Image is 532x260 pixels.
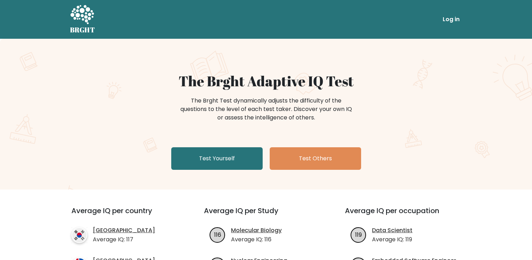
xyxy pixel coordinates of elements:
a: Molecular Biology [231,226,282,235]
a: Data Scientist [372,226,412,235]
h3: Average IQ per Study [204,206,328,223]
a: Test Yourself [171,147,263,170]
a: [GEOGRAPHIC_DATA] [93,226,155,235]
a: Log in [440,12,462,26]
div: The Brght Test dynamically adjusts the difficulty of the questions to the level of each test take... [178,97,354,122]
text: 119 [355,230,362,239]
a: Test Others [270,147,361,170]
h1: The Brght Adaptive IQ Test [95,73,438,89]
h3: Average IQ per country [71,206,179,223]
h5: BRGHT [70,26,95,34]
a: BRGHT [70,3,95,36]
text: 116 [214,230,221,239]
p: Average IQ: 116 [231,235,282,244]
p: Average IQ: 117 [93,235,155,244]
h3: Average IQ per occupation [345,206,469,223]
p: Average IQ: 119 [372,235,412,244]
img: country [71,227,87,243]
